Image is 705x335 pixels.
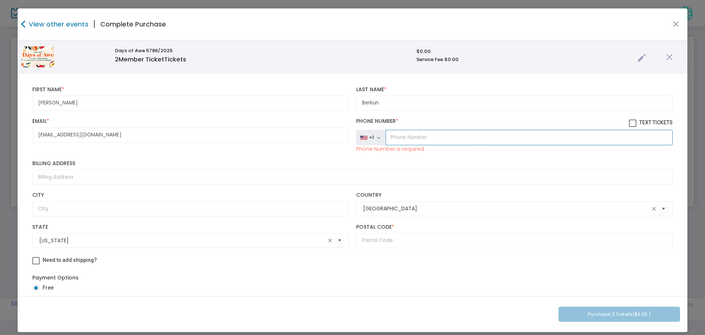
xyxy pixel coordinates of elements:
h4: View other events [27,19,88,29]
button: Select [335,233,345,248]
input: Email [32,128,349,143]
span: clear [650,204,658,213]
input: Billing Address [32,170,673,185]
h6: Service Fee $0.00 [416,57,630,63]
h6: Days of Awe 5786/2025 [115,48,409,54]
label: Last Name [356,86,673,93]
button: Close [671,19,681,29]
span: Need to add shipping? [43,257,97,263]
label: Country [356,192,673,199]
p: Phone Number is required. [356,145,425,153]
label: Postal Code [356,224,673,231]
button: +1 [356,130,386,145]
input: City [32,202,349,217]
span: Free [40,284,54,292]
img: TicketEmailImage.png [21,46,54,67]
input: Select State [39,237,326,245]
img: cross.png [666,54,673,60]
span: clear [326,236,335,245]
h6: $0.00 [416,49,630,54]
label: City [32,192,349,199]
h4: Complete Purchase [100,19,166,29]
span: Tickets [164,55,186,64]
label: Billing Address [32,160,673,167]
span: | [88,18,100,31]
span: 2 [115,55,119,64]
div: +1 [369,135,374,140]
label: Payment Options [32,274,79,282]
label: Phone Number [356,118,673,127]
label: First Name [32,86,349,93]
span: Member Ticket [115,55,186,64]
input: Phone Number [386,130,673,145]
span: Text Tickets [639,120,673,125]
button: Select [658,202,669,217]
input: First Name [32,96,349,111]
input: Last Name [356,96,673,111]
input: Postal Code [356,233,673,248]
input: Select Country [363,205,650,213]
label: Email [32,118,349,125]
label: State [32,224,349,231]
